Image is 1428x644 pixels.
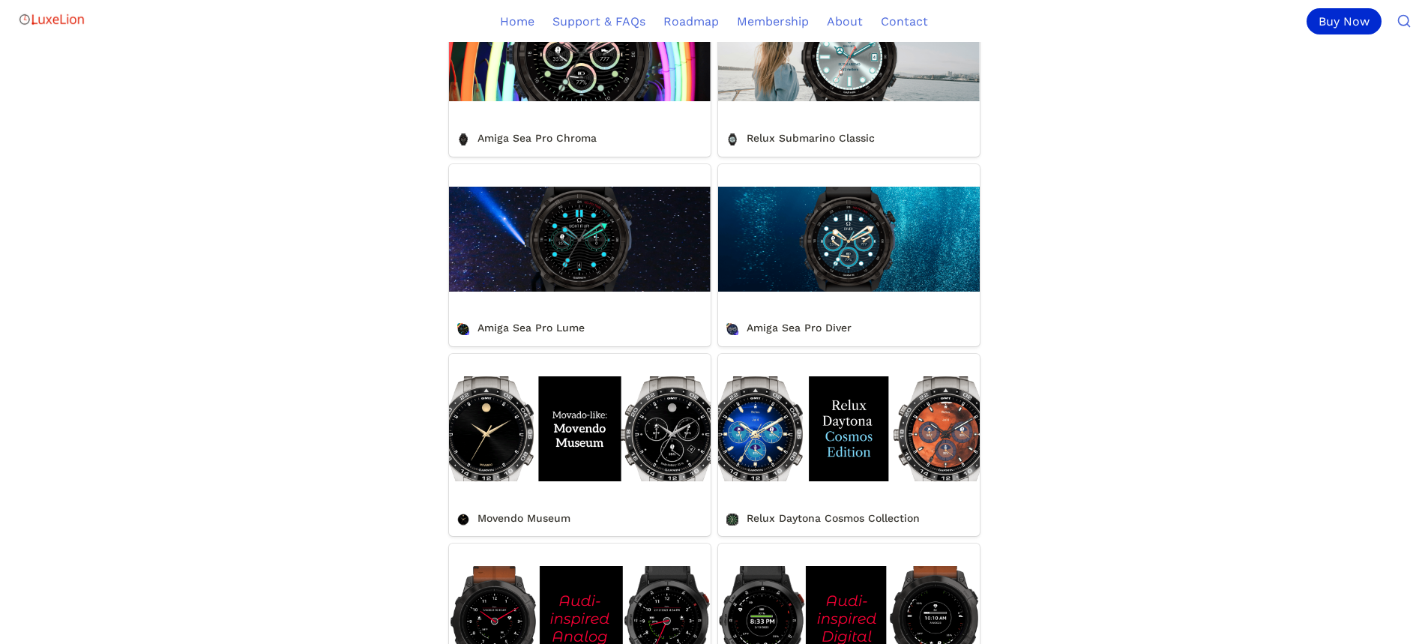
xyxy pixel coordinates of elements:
img: Logo [18,4,85,34]
a: Movendo Museum [449,354,711,536]
a: Amiga Sea Pro Lume [449,164,711,346]
div: Buy Now [1307,8,1382,34]
a: Relux Daytona Cosmos Collection [718,354,980,536]
a: Amiga Sea Pro Diver [718,164,980,346]
a: Buy Now [1307,8,1388,34]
